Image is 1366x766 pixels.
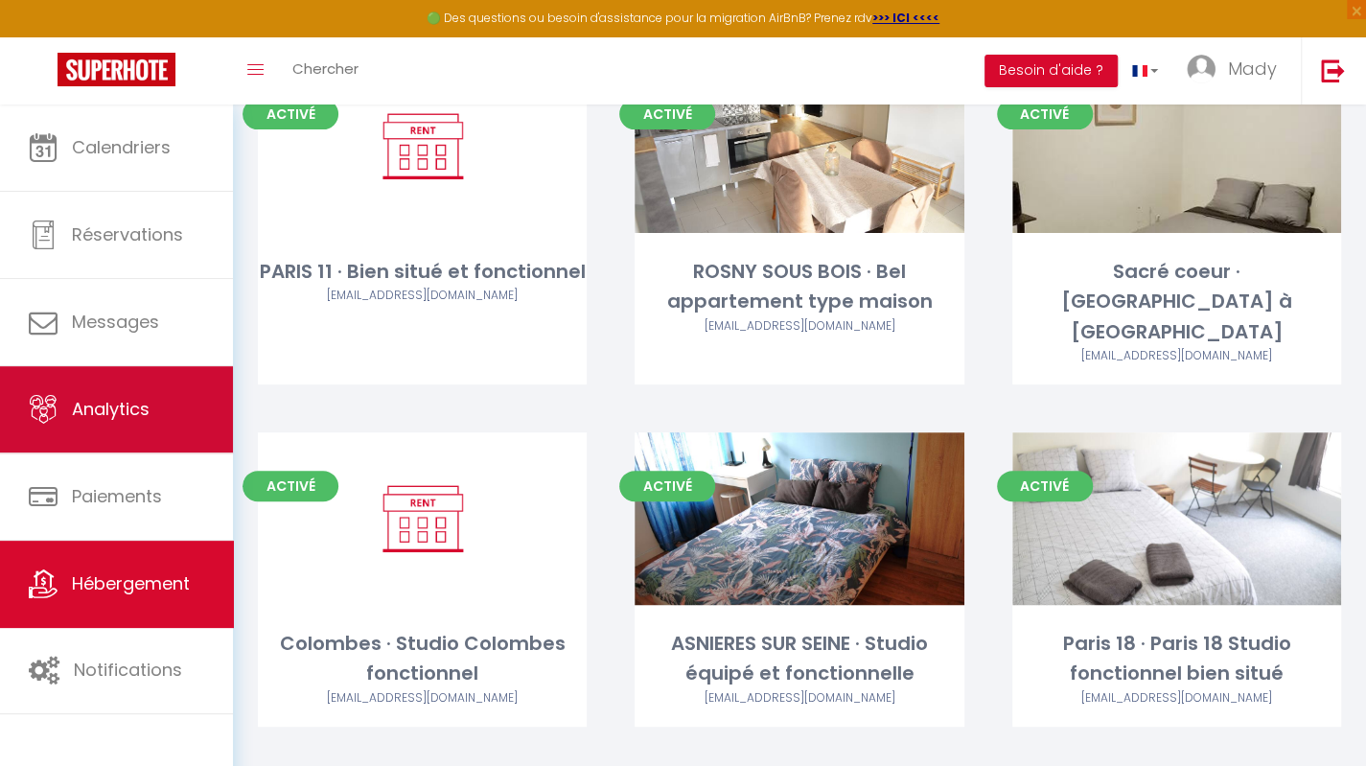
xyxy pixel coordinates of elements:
div: Airbnb [258,287,587,305]
span: Activé [243,99,338,129]
div: Airbnb [635,317,963,336]
span: Réservations [72,222,183,246]
span: Hébergement [72,571,190,595]
a: ... Mady [1172,37,1301,104]
div: Airbnb [1012,347,1341,365]
img: Super Booking [58,53,175,86]
a: >>> ICI <<<< [872,10,939,26]
div: ASNIERES SUR SEINE · Studio équipé et fonctionnelle [635,629,963,689]
span: Chercher [292,58,359,79]
div: Sacré coeur · [GEOGRAPHIC_DATA] à [GEOGRAPHIC_DATA] [1012,257,1341,347]
div: Paris 18 · Paris 18 Studio fonctionnel bien situé [1012,629,1341,689]
div: Airbnb [258,689,587,708]
span: Messages [72,310,159,334]
div: Airbnb [635,689,963,708]
img: logout [1321,58,1345,82]
button: Besoin d'aide ? [984,55,1118,87]
span: Notifications [74,658,182,682]
div: Colombes · Studio Colombes fonctionnel [258,629,587,689]
span: Calendriers [72,135,171,159]
img: ... [1187,55,1216,83]
span: Activé [997,99,1093,129]
span: Activé [619,99,715,129]
div: Airbnb [1012,689,1341,708]
div: PARIS 11 · Bien situé et fonctionnel [258,257,587,287]
span: Analytics [72,397,150,421]
div: ROSNY SOUS BOIS · Bel appartement type maison [635,257,963,317]
span: Activé [619,471,715,501]
span: Activé [997,471,1093,501]
span: Mady [1228,57,1277,81]
span: Paiements [72,484,162,508]
span: Activé [243,471,338,501]
a: Chercher [278,37,373,104]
